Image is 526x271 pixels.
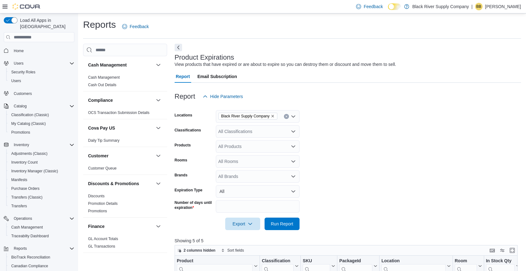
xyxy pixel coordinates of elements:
[11,245,29,252] button: Reports
[11,151,47,156] span: Adjustments (Classic)
[11,245,74,252] span: Reports
[14,142,29,147] span: Inventory
[291,114,296,119] button: Open list of options
[9,68,74,76] span: Security Roles
[6,262,77,270] button: Canadian Compliance
[88,194,105,199] span: Discounts
[9,262,74,270] span: Canadian Compliance
[11,60,26,67] button: Users
[6,223,77,232] button: Cash Management
[6,167,77,175] button: Inventory Manager (Classic)
[155,96,162,104] button: Compliance
[9,129,33,136] a: Promotions
[388,3,401,10] input: Dark Mode
[1,46,77,55] button: Home
[11,225,43,230] span: Cash Management
[354,0,385,13] a: Feedback
[83,137,167,147] div: Cova Pay US
[339,258,372,264] div: PackageId
[271,221,293,227] span: Run Report
[88,75,120,80] a: Cash Management
[1,59,77,68] button: Users
[83,109,167,119] div: Compliance
[284,114,289,119] button: Clear input
[11,130,30,135] span: Promotions
[1,214,77,223] button: Operations
[175,143,191,148] label: Products
[88,153,153,159] button: Customer
[14,104,27,109] span: Catalog
[1,102,77,111] button: Catalog
[175,54,234,61] h3: Product Expirations
[227,248,244,253] span: Sort fields
[177,258,253,264] div: Product
[291,144,296,149] button: Open list of options
[364,3,383,10] span: Feedback
[83,74,167,91] div: Cash Management
[200,90,246,103] button: Hide Parameters
[88,82,117,87] span: Cash Out Details
[9,111,52,119] a: Classification (Classic)
[11,215,74,222] span: Operations
[175,44,182,51] button: Next
[11,186,40,191] span: Purchase Orders
[9,185,42,192] a: Purchase Orders
[9,129,74,136] span: Promotions
[88,223,153,229] button: Finance
[11,70,35,75] span: Security Roles
[11,60,74,67] span: Users
[11,47,74,54] span: Home
[83,18,116,31] h1: Reports
[9,159,74,166] span: Inventory Count
[9,120,48,127] a: My Catalog (Classic)
[88,209,107,214] span: Promotions
[262,258,294,264] div: Classification
[11,264,48,269] span: Canadian Compliance
[17,17,74,30] span: Load All Apps in [GEOGRAPHIC_DATA]
[175,61,396,68] div: View products that have expired or are about to expire so you can destroy them or discount and mo...
[475,3,483,10] div: Brandon Blount
[216,185,300,198] button: All
[11,78,21,83] span: Users
[88,209,107,213] a: Promotions
[88,125,153,131] button: Cova Pay US
[9,176,74,184] span: Manifests
[14,91,32,96] span: Customers
[11,90,34,97] a: Customers
[88,244,115,249] span: GL Transactions
[88,259,108,265] h3: Inventory
[88,201,118,206] span: Promotion Details
[11,141,74,149] span: Inventory
[9,194,45,201] a: Transfers (Classic)
[6,119,77,128] button: My Catalog (Classic)
[11,255,50,260] span: BioTrack Reconciliation
[88,138,120,143] a: Daily Tip Summary
[11,90,74,97] span: Customers
[12,3,41,10] img: Cova
[6,149,77,158] button: Adjustments (Classic)
[11,121,46,126] span: My Catalog (Classic)
[1,89,77,98] button: Customers
[210,93,243,100] span: Hide Parameters
[83,192,167,217] div: Discounts & Promotions
[88,97,153,103] button: Compliance
[6,128,77,137] button: Promotions
[175,93,195,100] h3: Report
[9,254,74,261] span: BioTrack Reconciliation
[88,259,153,265] button: Inventory
[11,112,49,117] span: Classification (Classic)
[88,194,105,198] a: Discounts
[489,247,496,254] button: Keyboard shortcuts
[9,150,50,157] a: Adjustments (Classic)
[6,184,77,193] button: Purchase Orders
[9,167,61,175] a: Inventory Manager (Classic)
[176,70,190,83] span: Report
[155,61,162,69] button: Cash Management
[9,120,74,127] span: My Catalog (Classic)
[88,62,153,68] button: Cash Management
[88,236,118,241] span: GL Account Totals
[155,180,162,187] button: Discounts & Promotions
[14,216,32,221] span: Operations
[88,125,115,131] h3: Cova Pay US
